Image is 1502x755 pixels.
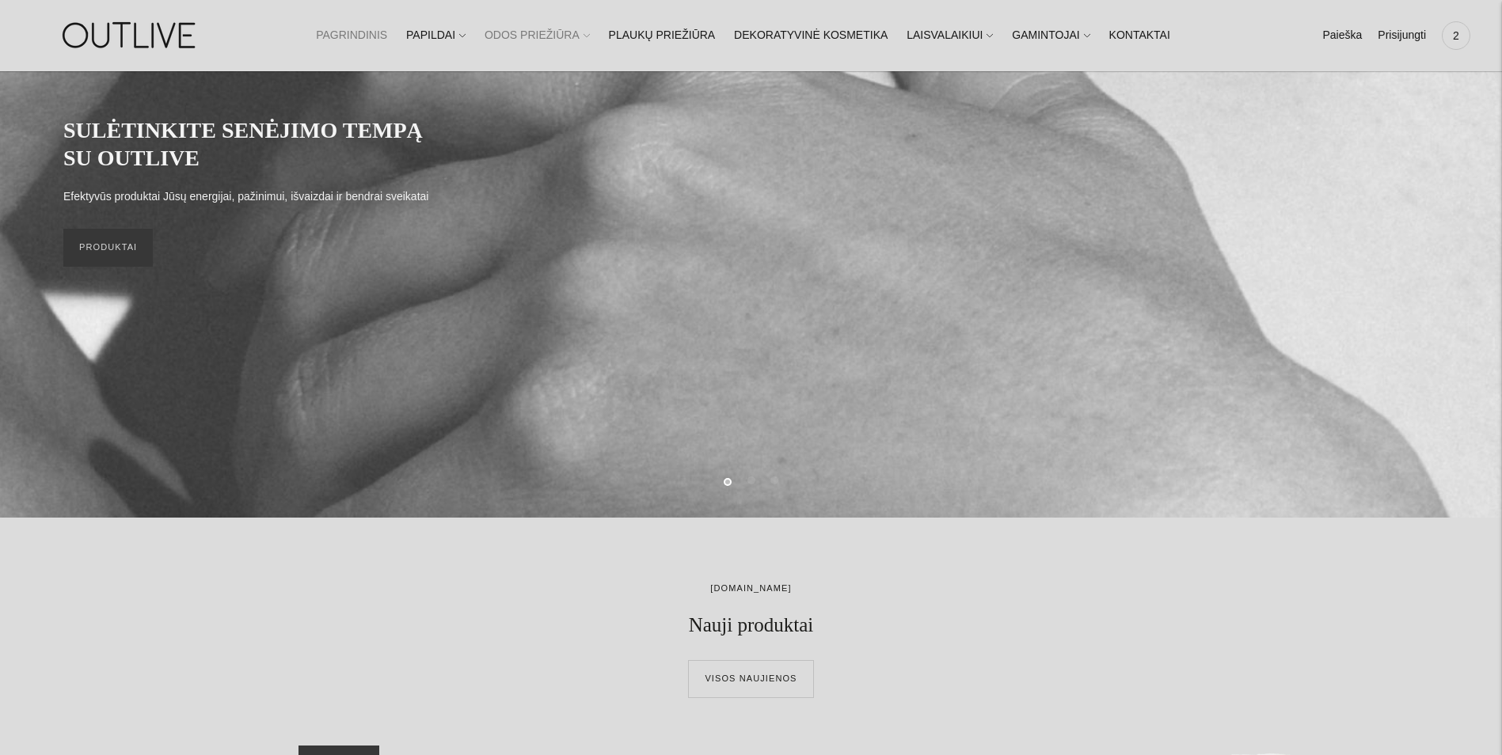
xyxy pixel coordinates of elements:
span: 2 [1445,25,1467,47]
div: [DOMAIN_NAME] [63,581,1439,597]
a: ODOS PRIEŽIŪRA [485,18,590,53]
a: PAPILDAI [406,18,466,53]
a: Paieška [1322,18,1362,53]
a: LAISVALAIKIUI [907,18,993,53]
p: Efektyvūs produktai Jūsų energijai, pažinimui, išvaizdai ir bendrai sveikatai [63,188,428,207]
button: Move carousel to slide 2 [747,476,755,484]
a: KONTAKTAI [1109,18,1170,53]
img: OUTLIVE [32,8,230,63]
button: Move carousel to slide 1 [724,478,732,486]
button: Move carousel to slide 3 [770,476,778,484]
a: Visos naujienos [688,660,813,698]
a: DEKORATYVINĖ KOSMETIKA [734,18,888,53]
a: PLAUKŲ PRIEŽIŪRA [609,18,716,53]
a: Prisijungti [1378,18,1426,53]
h2: SULĖTINKITE SENĖJIMO TEMPĄ SU OUTLIVE [63,116,443,172]
a: PAGRINDINIS [316,18,387,53]
a: GAMINTOJAI [1012,18,1089,53]
a: 2 [1442,18,1470,53]
h2: Nauji produktai [609,613,894,639]
a: PRODUKTAI [63,229,153,267]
